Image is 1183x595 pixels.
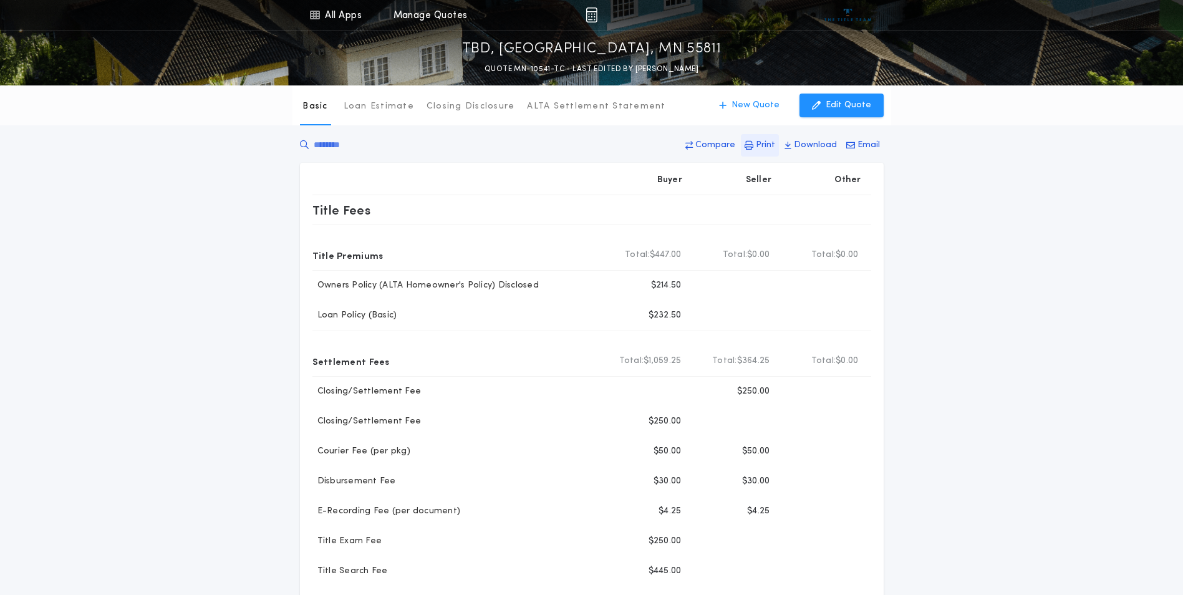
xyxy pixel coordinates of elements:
p: $50.00 [654,445,682,458]
b: Total: [811,249,836,261]
p: $30.00 [654,475,682,488]
p: Other [834,174,861,186]
p: $4.25 [659,505,681,518]
button: Edit Quote [799,94,884,117]
p: Title Search Fee [312,565,388,578]
b: Total: [811,355,836,367]
p: Download [794,139,837,152]
p: $4.25 [747,505,770,518]
p: $445.00 [649,565,682,578]
p: Closing Disclosure [427,100,515,113]
p: Basic [302,100,327,113]
span: $364.25 [737,355,770,367]
button: Email [843,134,884,157]
p: Closing/Settlement Fee [312,415,422,428]
p: Loan Policy (Basic) [312,309,397,322]
p: Title Premiums [312,245,384,265]
p: Title Exam Fee [312,535,382,548]
p: Title Fees [312,200,371,220]
button: Download [781,134,841,157]
p: Courier Fee (per pkg) [312,445,410,458]
button: Compare [682,134,739,157]
p: Compare [695,139,735,152]
span: $0.00 [836,355,858,367]
p: Loan Estimate [344,100,414,113]
button: New Quote [707,94,792,117]
b: Total: [619,355,644,367]
span: $1,059.25 [644,355,681,367]
img: vs-icon [824,9,871,21]
p: Disbursement Fee [312,475,396,488]
p: ALTA Settlement Statement [527,100,665,113]
p: Edit Quote [826,99,871,112]
p: TBD, [GEOGRAPHIC_DATA], MN 55811 [462,39,722,59]
b: Total: [712,355,737,367]
b: Total: [723,249,748,261]
button: Print [741,134,779,157]
p: Settlement Fees [312,351,390,371]
p: Seller [746,174,772,186]
p: $30.00 [742,475,770,488]
p: New Quote [732,99,780,112]
p: QUOTE MN-10541-TC - LAST EDITED BY [PERSON_NAME] [485,63,698,75]
p: $250.00 [737,385,770,398]
span: $0.00 [836,249,858,261]
img: img [586,7,597,22]
p: Print [756,139,775,152]
p: Closing/Settlement Fee [312,385,422,398]
p: $250.00 [649,415,682,428]
span: $447.00 [650,249,682,261]
p: E-Recording Fee (per document) [312,505,461,518]
p: $50.00 [742,445,770,458]
p: Email [857,139,880,152]
span: $0.00 [747,249,770,261]
p: $232.50 [649,309,682,322]
p: $214.50 [651,279,682,292]
p: Buyer [657,174,682,186]
b: Total: [625,249,650,261]
p: $250.00 [649,535,682,548]
p: Owners Policy (ALTA Homeowner's Policy) Disclosed [312,279,539,292]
